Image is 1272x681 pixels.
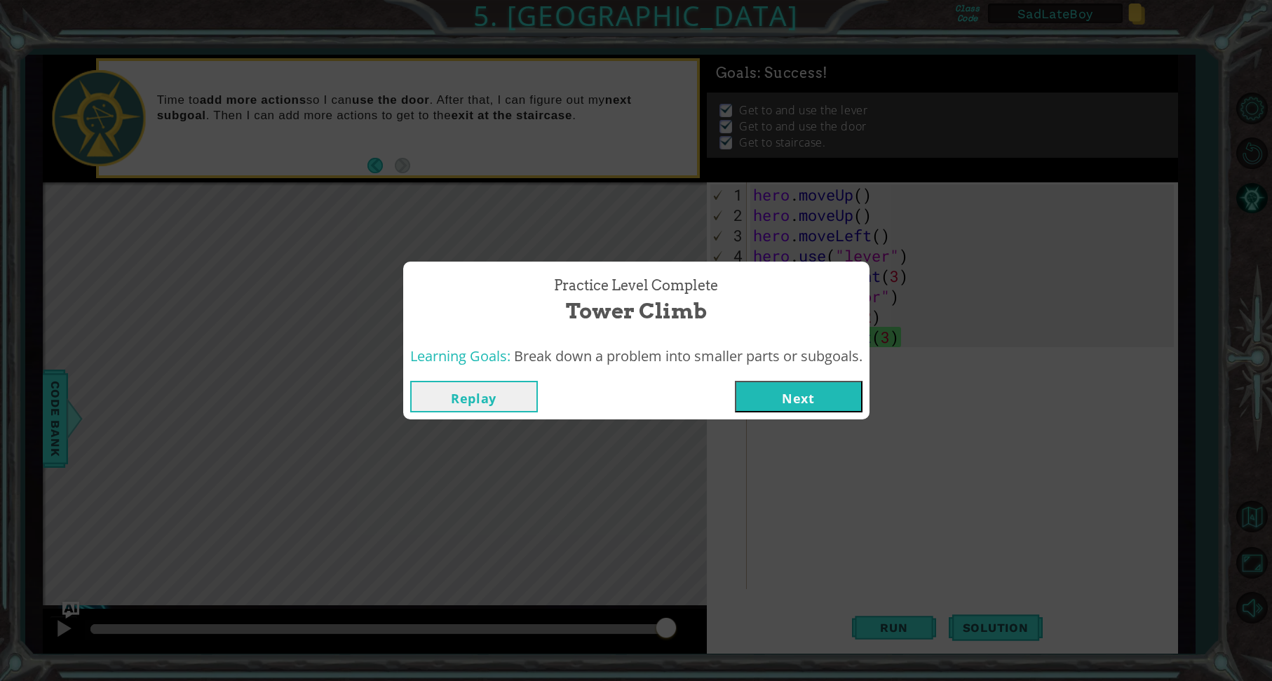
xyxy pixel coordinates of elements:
span: Learning Goals: [410,346,510,365]
span: Break down a problem into smaller parts or subgoals. [514,346,862,365]
button: Replay [410,381,538,412]
span: Tower Climb [566,296,707,326]
span: Practice Level Complete [554,276,718,296]
button: Next [735,381,862,412]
